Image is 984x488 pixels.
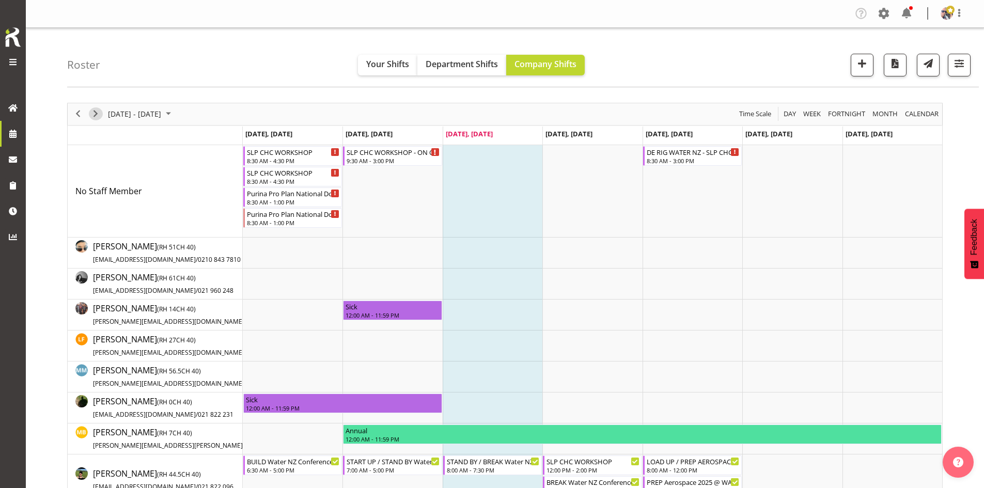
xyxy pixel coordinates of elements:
[643,455,742,475] div: Rosey McKimmie"s event - LOAD UP / PREP AEROSPACE LEAVE AEROSPCAE AT TE PAE @ TE PAE @ Te Pae On ...
[68,269,243,300] td: Hayden Watts resource
[343,301,442,320] div: Jesse Hawira"s event - Sick Begin From Tuesday, September 30, 2025 at 12:00:00 AM GMT+13:00 Ends ...
[93,334,282,357] span: [PERSON_NAME]
[3,26,23,49] img: Rosterit icon logo
[446,129,493,138] span: [DATE], [DATE]
[159,398,173,406] span: RH 0
[745,129,792,138] span: [DATE], [DATE]
[67,59,100,71] h4: Roster
[246,394,440,404] div: Sick
[68,392,243,423] td: Micah Hetrick resource
[941,7,953,20] img: shaun-dalgetty840549a0c8df28bbc325279ea0715bbc.png
[846,129,893,138] span: [DATE], [DATE]
[157,274,196,282] span: ( CH 40)
[247,156,339,165] div: 8:30 AM - 4:30 PM
[346,425,939,435] div: Annual
[964,209,984,279] button: Feedback - Show survey
[159,243,176,251] span: RH 51
[546,477,639,487] div: BREAK Water NZ Conference 2025 @ [PERSON_NAME] On site @ 1430
[346,129,393,138] span: [DATE], [DATE]
[447,466,539,474] div: 8:00 AM - 7:30 PM
[783,107,797,120] span: Day
[159,367,181,375] span: RH 56.5
[93,364,282,389] a: [PERSON_NAME](RH 56.5CH 40)[PERSON_NAME][EMAIL_ADDRESS][DOMAIN_NAME]
[93,286,196,295] span: [EMAIL_ADDRESS][DOMAIN_NAME]
[343,424,942,444] div: Michel Bonette"s event - Annual Begin From Tuesday, September 30, 2025 at 12:00:00 AM GMT+13:00 E...
[159,429,173,437] span: RH 7
[93,441,293,450] span: [PERSON_NAME][EMAIL_ADDRESS][PERSON_NAME][DOMAIN_NAME]
[69,103,87,125] div: previous period
[157,470,201,479] span: ( CH 40)
[93,272,233,295] span: [PERSON_NAME]
[87,103,104,125] div: next period
[104,103,177,125] div: Sep 29 - Oct 05, 2025
[346,301,439,311] div: Sick
[347,156,439,165] div: 9:30 AM - 3:00 PM
[243,208,342,228] div: No Staff Member"s event - Purina Pro Plan National Dog Show @ Mainpower Stadium Rangiora On Site ...
[871,107,900,120] button: Timeline Month
[93,426,334,451] a: [PERSON_NAME](RH 7CH 40)[PERSON_NAME][EMAIL_ADDRESS][PERSON_NAME][DOMAIN_NAME]
[948,54,971,76] button: Filter Shifts
[157,398,192,406] span: ( CH 40)
[917,54,940,76] button: Send a list of all shifts for the selected filtered period to all rostered employees.
[157,243,196,251] span: ( CH 40)
[243,455,342,475] div: Rosey McKimmie"s event - BUILD Water NZ Conference 2025 @ TOWNHALL ONSITE Begin From Monday, Sept...
[196,255,198,264] span: /
[159,336,176,344] span: RH 27
[802,107,822,120] span: Week
[89,107,103,120] button: Next
[93,302,282,327] a: [PERSON_NAME](RH 14CH 40)[PERSON_NAME][EMAIL_ADDRESS][DOMAIN_NAME]
[243,187,342,207] div: No Staff Member"s event - Purina Pro Plan National Dog Show @ Mainpower Stadium Rangiora On Site ...
[970,219,979,255] span: Feedback
[247,177,339,185] div: 8:30 AM - 4:30 PM
[904,107,940,120] span: calendar
[647,466,739,474] div: 8:00 AM - 12:00 PM
[93,396,233,419] span: [PERSON_NAME]
[247,188,339,198] div: Purina Pro Plan National Dog Show @ [GEOGRAPHIC_DATA] Rangiora On Site @ 0900
[347,456,439,466] div: START UP / STAND BY Water NZ Conference 2025 @ [PERSON_NAME] On site @ 0730
[827,107,866,120] span: Fortnight
[247,209,339,219] div: Purina Pro Plan National Dog Show @ [GEOGRAPHIC_DATA] Rangiora On Site @ 0900
[93,410,196,419] span: [EMAIL_ADDRESS][DOMAIN_NAME]
[347,147,439,157] div: SLP CHC WORKSHOP - ON CALL FOR WATER
[198,410,233,419] span: 021 822 231
[347,466,439,474] div: 7:00 AM - 5:00 PM
[884,54,907,76] button: Download a PDF of the roster according to the set date range.
[953,457,963,467] img: help-xxl-2.png
[903,107,941,120] button: Month
[93,348,244,357] span: [PERSON_NAME][EMAIL_ADDRESS][DOMAIN_NAME]
[643,146,742,166] div: No Staff Member"s event - DE RIG WATER NZ - SLP CHC WORKSHOP Begin From Friday, October 3, 2025 a...
[247,456,339,466] div: BUILD Water NZ Conference 2025 @ TOWNHALL ONSITE
[346,435,939,443] div: 12:00 AM - 11:59 PM
[851,54,873,76] button: Add a new shift
[196,286,198,295] span: /
[243,146,342,166] div: No Staff Member"s event - SLP CHC WORKSHOP Begin From Monday, September 29, 2025 at 8:30:00 AM GM...
[159,470,181,479] span: RH 44.5
[346,311,439,319] div: 12:00 AM - 11:59 PM
[543,455,642,475] div: Rosey McKimmie"s event - SLP CHC WORKSHOP Begin From Thursday, October 2, 2025 at 12:00:00 PM GMT...
[647,147,739,157] div: DE RIG WATER NZ - SLP CHC WORKSHOP
[68,238,243,269] td: Aof Anujarawat resource
[93,303,282,326] span: [PERSON_NAME]
[247,466,339,474] div: 6:30 AM - 5:00 PM
[157,336,196,344] span: ( CH 40)
[198,286,233,295] span: 021 960 248
[738,107,772,120] span: Time Scale
[246,404,440,412] div: 12:00 AM - 11:59 PM
[647,456,739,466] div: LOAD UP / PREP AEROSPACE LEAVE AEROSPCAE AT [PERSON_NAME] @ [PERSON_NAME] @ [PERSON_NAME] On site...
[343,146,442,166] div: No Staff Member"s event - SLP CHC WORKSHOP - ON CALL FOR WATER Begin From Tuesday, September 30, ...
[107,107,162,120] span: [DATE] - [DATE]
[157,429,192,437] span: ( CH 40)
[443,455,542,475] div: Rosey McKimmie"s event - STAND BY / BREAK Water NZ Conference 2025 @ Te Pae BREAK STANDS 246-260 ...
[426,58,498,70] span: Department Shifts
[93,271,233,296] a: [PERSON_NAME](RH 61CH 40)[EMAIL_ADDRESS][DOMAIN_NAME]/021 960 248
[247,218,339,227] div: 8:30 AM - 1:00 PM
[871,107,899,120] span: Month
[93,395,233,420] a: [PERSON_NAME](RH 0CH 40)[EMAIL_ADDRESS][DOMAIN_NAME]/021 822 231
[68,330,243,361] td: Lance Ferguson resource
[68,145,243,238] td: No Staff Member resource
[447,456,539,466] div: STAND BY / BREAK Water NZ Conference 2025 @ [PERSON_NAME] BREAK STANDS 246-260 ONLY LEVEL ONE -
[506,55,585,75] button: Company Shifts
[343,455,442,475] div: Rosey McKimmie"s event - START UP / STAND BY Water NZ Conference 2025 @ Te Pae On site @ 0730 Beg...
[546,466,639,474] div: 12:00 PM - 2:00 PM
[157,305,196,313] span: ( CH 40)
